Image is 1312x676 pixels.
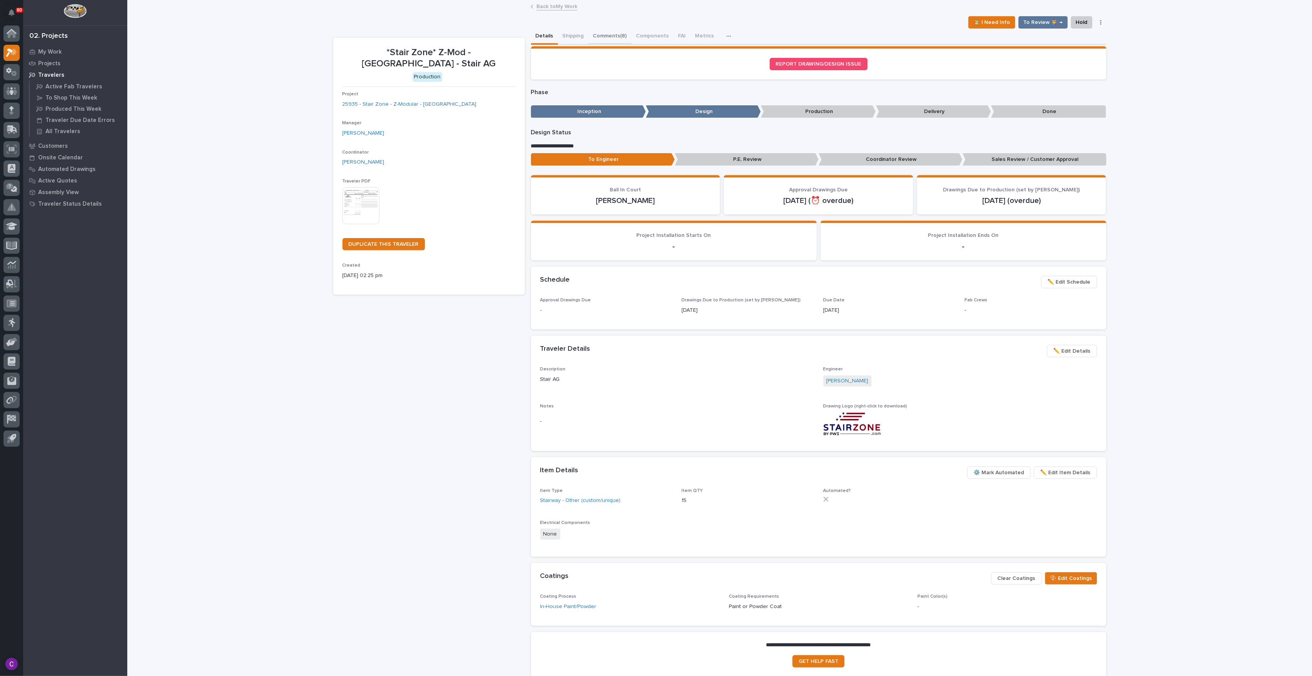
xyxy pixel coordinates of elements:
span: Created [342,263,361,268]
p: [DATE] (overdue) [926,196,1097,205]
button: ✏️ Edit Details [1047,345,1097,357]
p: Traveler Status Details [38,201,102,208]
p: P.E. Review [675,153,819,166]
a: In-House Paint/Powder [540,603,597,611]
p: Automated Drawings [38,166,96,173]
p: - [540,306,673,314]
a: Active Fab Travelers [30,81,127,92]
p: Active Quotes [38,177,77,184]
button: 🎨 Edit Coatings [1045,572,1097,585]
a: Stairway - Other (custom/unique) [540,497,621,505]
button: ✏️ Edit Schedule [1041,276,1097,288]
p: All Travelers [46,128,80,135]
p: Design [646,105,761,118]
span: Approval Drawings Due [789,187,848,193]
a: 25935 - Stair Zone - Z-Modular - [GEOGRAPHIC_DATA] [342,100,477,108]
p: [PERSON_NAME] [540,196,711,205]
p: Active Fab Travelers [46,83,102,90]
a: [PERSON_NAME] [342,158,384,166]
h2: Traveler Details [540,345,590,353]
p: Production [761,105,876,118]
span: Project Installation Ends On [928,233,999,238]
span: Manager [342,121,362,125]
a: REPORT DRAWING/DESIGN ISSUE [770,58,868,70]
span: Description [540,367,566,372]
span: ✏️ Edit Schedule [1048,277,1091,287]
p: Produced This Week [46,106,101,113]
p: Customers [38,143,68,150]
span: Notes [540,404,554,409]
img: o2by8PEuM_MBQ2JK1vHUT4El56LqcGFtN_zOWdJwKuc [823,412,881,436]
a: Customers [23,140,127,152]
span: Drawings Due to Production (set by [PERSON_NAME]) [943,187,1080,193]
button: Metrics [691,29,719,45]
a: DUPLICATE THIS TRAVELER [342,238,425,250]
span: Drawing Logo (right-click to download) [823,404,907,409]
a: My Work [23,46,127,57]
span: None [540,529,560,540]
p: Sales Review / Customer Approval [963,153,1106,166]
p: My Work [38,49,62,56]
span: DUPLICATE THIS TRAVELER [349,242,419,247]
p: *Stair Zone* Z-Mod - [GEOGRAPHIC_DATA] - Stair AG [342,47,516,69]
a: Active Quotes [23,175,127,186]
p: [DATE] [823,306,956,314]
span: Automated? [823,488,851,493]
span: Engineer [823,367,843,372]
p: Phase [531,89,1106,96]
span: Ball In Court [610,187,641,193]
p: Travelers [38,72,64,79]
button: Hold [1071,16,1093,29]
span: Project [342,92,359,96]
p: Inception [531,105,646,118]
p: [DATE] 02:25 pm [342,272,516,280]
p: Traveler Due Date Errors [46,117,115,124]
p: Coordinator Review [819,153,963,166]
button: ✏️ Edit Item Details [1034,466,1097,479]
span: ✏️ Edit Item Details [1040,468,1091,477]
span: Hold [1076,18,1088,27]
div: Production [413,72,442,82]
button: Notifications [3,5,20,21]
p: Stair AG [540,375,814,384]
button: ⚙️ Mark Automated [967,466,1031,479]
span: Fab Crews [965,298,988,303]
p: - [830,242,1097,251]
span: ✏️ Edit Details [1054,346,1091,356]
p: Onsite Calendar [38,154,83,161]
a: GET HELP FAST [793,655,845,668]
a: Automated Drawings [23,163,127,175]
p: - [965,306,1097,314]
span: Electrical Components [540,521,590,525]
p: Assembly View [38,189,79,196]
span: Clear Coatings [998,574,1035,583]
span: GET HELP FAST [799,659,838,664]
h2: Coatings [540,572,569,581]
p: Done [991,105,1106,118]
span: Approval Drawings Due [540,298,591,303]
span: To Review 👨‍🏭 → [1024,18,1063,27]
a: To Shop This Week [30,92,127,103]
span: ⚙️ Mark Automated [974,468,1024,477]
span: Coating Process [540,594,577,599]
a: [PERSON_NAME] [342,129,384,137]
span: Drawings Due to Production (set by [PERSON_NAME]) [682,298,801,303]
span: Item QTY [682,488,703,493]
span: 🎨 Edit Coatings [1050,574,1092,583]
p: [DATE] (⏰ overdue) [733,196,904,205]
span: Traveler PDF [342,179,371,184]
a: Traveler Due Date Errors [30,115,127,125]
button: Details [531,29,558,45]
button: Components [632,29,674,45]
a: Traveler Status Details [23,198,127,210]
p: - [917,603,1097,611]
span: Coating Requirements [729,594,779,599]
span: ⏳ I Need Info [973,18,1010,27]
h2: Schedule [540,276,570,284]
a: Onsite Calendar [23,152,127,163]
a: Produced This Week [30,103,127,114]
p: Delivery [876,105,991,118]
button: FAI [674,29,691,45]
div: 02. Projects [29,32,68,41]
button: users-avatar [3,656,20,672]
